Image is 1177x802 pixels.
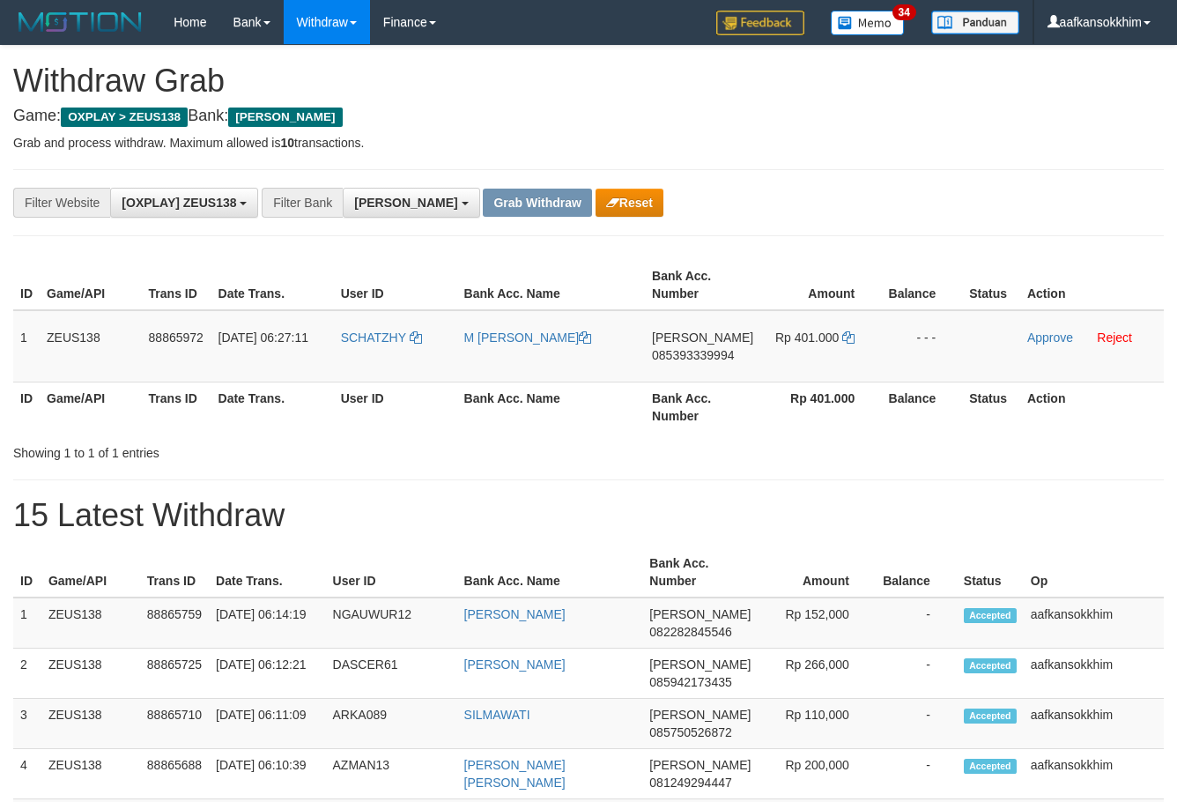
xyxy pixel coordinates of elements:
img: Button%20Memo.svg [831,11,905,35]
a: [PERSON_NAME] [464,607,566,621]
span: Accepted [964,658,1017,673]
th: Date Trans. [209,547,325,598]
th: Game/API [40,260,142,310]
td: 2 [13,649,41,699]
th: ID [13,382,40,432]
th: Status [957,547,1024,598]
span: 34 [892,4,916,20]
h1: 15 Latest Withdraw [13,498,1164,533]
span: [OXPLAY] ZEUS138 [122,196,236,210]
td: [DATE] 06:12:21 [209,649,325,699]
td: ZEUS138 [41,649,140,699]
th: Action [1020,260,1164,310]
div: Showing 1 to 1 of 1 entries [13,437,477,462]
h4: Game: Bank: [13,108,1164,125]
td: 88865725 [140,649,209,699]
div: Filter Website [13,188,110,218]
th: User ID [334,260,457,310]
th: Date Trans. [211,382,334,432]
div: Filter Bank [262,188,343,218]
span: 88865972 [149,330,204,345]
th: Date Trans. [211,260,334,310]
button: Grab Withdraw [483,189,591,217]
td: Rp 152,000 [758,598,875,649]
td: Rp 110,000 [758,699,875,749]
td: - [876,699,957,749]
td: aafkansokkhim [1024,649,1164,699]
td: DASCER61 [326,649,457,699]
td: ZEUS138 [40,310,142,382]
span: [PERSON_NAME] [649,708,751,722]
th: Action [1020,382,1164,432]
a: Reject [1097,330,1132,345]
td: - [876,649,957,699]
span: SCHATZHY [341,330,406,345]
th: Rp 401.000 [760,382,881,432]
th: Status [962,382,1020,432]
td: AZMAN13 [326,749,457,799]
strong: 10 [280,136,294,150]
a: SCHATZHY [341,330,422,345]
span: Copy 085942173435 to clipboard [649,675,731,689]
th: User ID [334,382,457,432]
th: Balance [881,382,962,432]
a: [PERSON_NAME] [PERSON_NAME] [464,758,566,790]
th: Bank Acc. Name [457,260,646,310]
th: ID [13,547,41,598]
td: - - - [881,310,962,382]
th: Status [962,260,1020,310]
td: ZEUS138 [41,598,140,649]
td: ARKA089 [326,699,457,749]
td: 4 [13,749,41,799]
th: Game/API [40,382,142,432]
span: Copy 085393339994 to clipboard [652,348,734,362]
td: 88865710 [140,699,209,749]
button: [OXPLAY] ZEUS138 [110,188,258,218]
th: Balance [876,547,957,598]
th: ID [13,260,40,310]
td: NGAUWUR12 [326,598,457,649]
th: Trans ID [142,260,211,310]
td: [DATE] 06:10:39 [209,749,325,799]
span: [DATE] 06:27:11 [218,330,308,345]
th: User ID [326,547,457,598]
a: SILMAWATI [464,708,530,722]
span: [PERSON_NAME] [649,657,751,672]
span: [PERSON_NAME] [649,607,751,621]
td: aafkansokkhim [1024,749,1164,799]
img: Feedback.jpg [716,11,804,35]
td: - [876,598,957,649]
span: Accepted [964,709,1017,724]
th: Bank Acc. Name [457,547,643,598]
td: 1 [13,598,41,649]
img: panduan.png [931,11,1019,34]
span: Rp 401.000 [775,330,839,345]
th: Trans ID [142,382,211,432]
th: Game/API [41,547,140,598]
span: Accepted [964,608,1017,623]
a: Copy 401000 to clipboard [842,330,855,345]
th: Bank Acc. Number [645,260,760,310]
button: [PERSON_NAME] [343,188,479,218]
button: Reset [596,189,663,217]
td: ZEUS138 [41,749,140,799]
th: Op [1024,547,1164,598]
a: [PERSON_NAME] [464,657,566,672]
a: Approve [1027,330,1073,345]
span: [PERSON_NAME] [354,196,457,210]
th: Balance [881,260,962,310]
th: Amount [758,547,875,598]
td: [DATE] 06:14:19 [209,598,325,649]
th: Bank Acc. Name [457,382,646,432]
td: 88865688 [140,749,209,799]
span: Copy 082282845546 to clipboard [649,625,731,639]
p: Grab and process withdraw. Maximum allowed is transactions. [13,134,1164,152]
td: Rp 266,000 [758,649,875,699]
td: - [876,749,957,799]
td: 3 [13,699,41,749]
td: ZEUS138 [41,699,140,749]
span: Copy 081249294447 to clipboard [649,776,731,790]
td: aafkansokkhim [1024,699,1164,749]
th: Bank Acc. Number [642,547,758,598]
th: Amount [760,260,881,310]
